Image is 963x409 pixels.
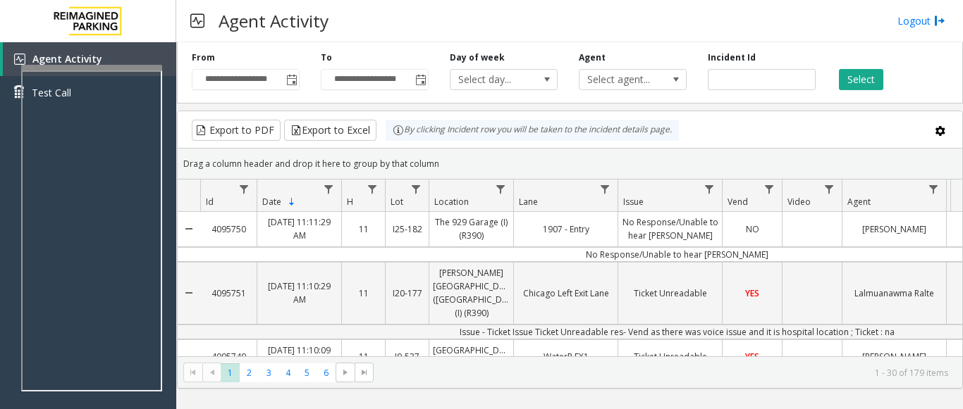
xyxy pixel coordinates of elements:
[259,363,278,382] span: Page 3
[319,180,338,199] a: Date Filter Menu
[847,196,871,208] span: Agent
[347,196,353,208] span: H
[618,212,722,246] a: No Response/Unable to hear [PERSON_NAME]
[746,223,759,235] span: NO
[284,120,376,141] button: Export to Excel
[934,13,945,28] img: logout
[491,180,510,199] a: Location Filter Menu
[434,196,469,208] span: Location
[257,212,341,246] a: [DATE] 11:11:29 AM
[286,196,298,208] span: Sortable
[745,351,759,363] span: YES
[618,346,722,367] a: Ticket Unreadable
[386,283,429,303] a: I20-177
[278,363,298,382] span: Page 4
[298,363,317,382] span: Page 5
[787,196,811,208] span: Video
[596,180,615,199] a: Lane Filter Menu
[336,363,355,382] span: Go to the next page
[359,367,370,378] span: Go to the last page
[200,219,257,239] a: 4095750
[192,51,215,64] label: From
[723,283,782,303] a: YES
[363,180,382,199] a: H Filter Menu
[407,180,426,199] a: Lot Filter Menu
[386,120,679,141] div: By clicking Incident row you will be taken to the incident details page.
[429,263,513,324] a: [PERSON_NAME][GEOGRAPHIC_DATA] ([GEOGRAPHIC_DATA]) (I) (R390)
[924,180,943,199] a: Agent Filter Menu
[32,52,102,65] span: Agent Activity
[342,346,385,367] a: 11
[262,196,281,208] span: Date
[842,346,946,367] a: [PERSON_NAME]
[178,257,200,329] a: Collapse Details
[235,180,254,199] a: Id Filter Menu
[386,346,429,367] a: I9-537
[14,54,25,65] img: 'icon'
[519,196,538,208] span: Lane
[192,120,281,141] button: Export to PDF
[820,180,839,199] a: Video Filter Menu
[342,283,385,303] a: 11
[760,180,779,199] a: Vend Filter Menu
[450,51,505,64] label: Day of week
[514,283,618,303] a: Chicago Left Exit Lane
[842,283,946,303] a: Lalmuanawma Ralte
[355,363,374,382] span: Go to the last page
[3,42,176,76] a: Agent Activity
[340,367,351,378] span: Go to the next page
[200,283,257,303] a: 4095751
[723,219,782,239] a: NO
[579,51,606,64] label: Agent
[382,367,948,379] kendo-pager-info: 1 - 30 of 179 items
[842,219,946,239] a: [PERSON_NAME]
[257,340,341,374] a: [DATE] 11:10:09 AM
[386,219,429,239] a: I25-182
[317,363,336,382] span: Page 6
[618,283,722,303] a: Ticket Unreadable
[211,4,336,38] h3: Agent Activity
[178,151,962,176] div: Drag a column header and drop it here to group by that column
[206,196,214,208] span: Id
[190,4,204,38] img: pageIcon
[221,363,240,382] span: Page 1
[514,219,618,239] a: 1907 - Entry
[393,125,404,136] img: infoIcon.svg
[450,70,536,89] span: Select day...
[200,346,257,367] a: 4095749
[429,212,513,246] a: The 929 Garage (I) (R390)
[579,70,665,89] span: Select agent...
[283,70,299,89] span: Toggle popup
[178,180,962,356] div: Data table
[623,196,644,208] span: Issue
[412,70,428,89] span: Toggle popup
[723,346,782,367] a: YES
[897,13,945,28] a: Logout
[514,346,618,367] a: WaterP EX1
[321,51,332,64] label: To
[728,196,748,208] span: Vend
[745,287,759,299] span: YES
[429,340,513,374] a: [GEOGRAPHIC_DATA] (I)
[700,180,719,199] a: Issue Filter Menu
[839,69,883,90] button: Select
[708,51,756,64] label: Incident Id
[240,363,259,382] span: Page 2
[257,276,341,310] a: [DATE] 11:10:29 AM
[342,219,385,239] a: 11
[391,196,403,208] span: Lot
[178,206,200,251] a: Collapse Details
